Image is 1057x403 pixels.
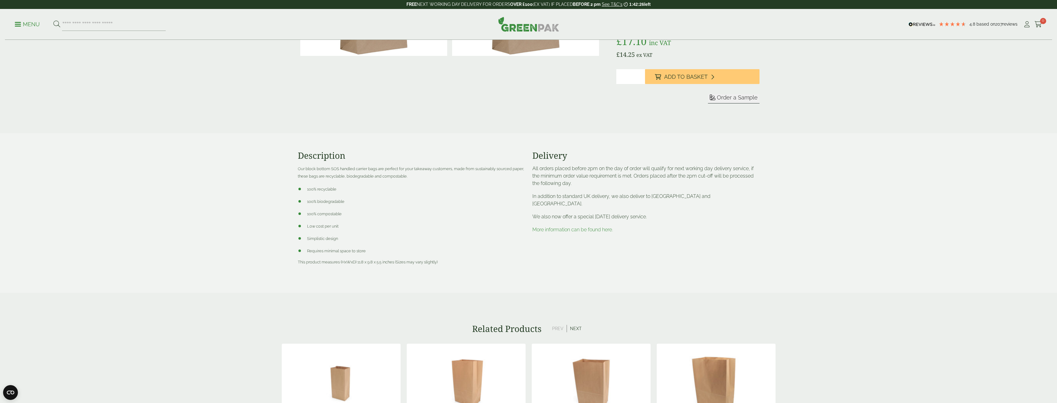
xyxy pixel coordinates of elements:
[307,199,344,204] span: 100% biodegradable
[969,22,976,27] span: 4.8
[406,2,417,7] strong: FREE
[307,224,339,229] span: Low cost per unit
[708,94,759,103] button: Order a Sample
[573,2,601,7] strong: BEFORE 2 pm
[616,35,647,48] bdi: 17.10
[602,2,622,7] a: See T&C's
[532,213,759,220] p: We also now offer a special [DATE] delivery service.
[307,212,342,216] span: 100% compostable
[636,52,652,58] span: ex VAT
[938,21,966,27] div: 4.79 Stars
[1040,18,1046,24] span: 0
[645,69,759,84] button: Add to Basket
[532,150,759,161] h3: Delivery
[298,150,525,161] h3: Description
[664,73,708,80] span: Add to Basket
[298,260,438,264] span: This product measures (HxWxD) 11.8 x 9.8 x 5.5 inches (Sizes may vary slightly)
[567,325,585,332] button: Next
[307,236,338,241] span: Simplistic design
[616,50,635,59] bdi: 14.25
[1023,21,1031,27] i: My Account
[644,2,651,7] span: left
[616,35,622,48] span: £
[629,2,644,7] span: 1:42:26
[1002,22,1017,27] span: reviews
[532,193,759,208] p: In addition to standard UK delivery, we also deliver to [GEOGRAPHIC_DATA] and [GEOGRAPHIC_DATA].
[498,17,559,31] img: GreenPak Supplies
[909,22,935,27] img: REVIEWS.io
[995,22,1002,27] span: 207
[472,324,542,334] h3: Related Products
[1034,21,1042,27] i: Cart
[15,21,40,27] a: Menu
[307,249,366,253] span: Requires minimal space to store
[649,39,671,47] span: inc VAT
[616,50,620,59] span: £
[532,165,759,187] p: All orders placed before 2pm on the day of order will qualify for next working day delivery servi...
[3,385,18,400] button: Open CMP widget
[510,2,533,7] strong: OVER £100
[717,94,758,101] span: Order a Sample
[15,21,40,28] p: Menu
[549,325,567,332] button: Prev
[307,187,336,191] span: 100% recyclable
[976,22,995,27] span: Based on
[1034,20,1042,29] a: 0
[532,227,613,233] a: More information can be found here.
[298,166,524,178] span: Our block bottom SOS handled carrier bags are perfect for your takeaway customers, made from sust...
